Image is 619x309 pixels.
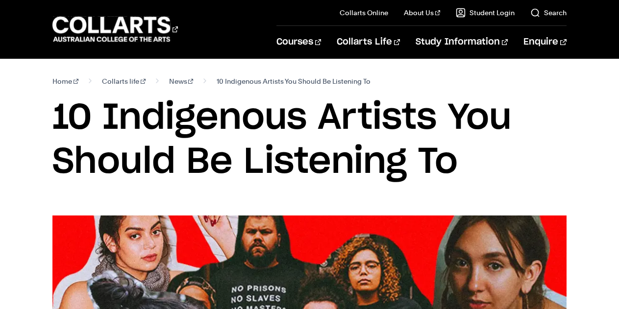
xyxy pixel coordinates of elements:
[169,74,194,88] a: News
[523,26,566,58] a: Enquire
[340,8,388,18] a: Collarts Online
[217,74,371,88] span: 10 Indigenous Artists You Should Be Listening To
[404,8,440,18] a: About Us
[52,96,566,184] h1: 10 Indigenous Artists You Should Be Listening To
[52,74,78,88] a: Home
[337,26,400,58] a: Collarts Life
[276,26,321,58] a: Courses
[530,8,567,18] a: Search
[102,74,146,88] a: Collarts life
[416,26,508,58] a: Study Information
[456,8,515,18] a: Student Login
[52,15,178,43] div: Go to homepage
